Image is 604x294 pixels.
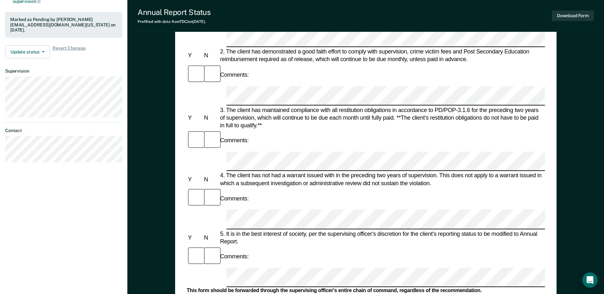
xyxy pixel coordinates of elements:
[5,68,122,74] dt: Supervision
[187,52,203,59] div: Y
[219,172,545,187] div: 4. The client has not had a warrant issued with in the preceding two years of supervision. This d...
[582,272,598,288] div: Open Intercom Messenger
[5,128,122,133] dt: Contact
[5,45,50,58] button: Update status
[219,195,250,202] div: Comments:
[219,230,545,245] div: 5. It is in the best interest of society, per the supervising officer's discretion for the client...
[138,19,210,24] div: Prefilled with data from TDCJ on [DATE] .
[219,136,250,144] div: Comments:
[552,10,594,21] button: Download Form
[219,48,545,63] div: 2. The client has demonstrated a good faith effort to comply with supervision, crime victim fees ...
[187,234,203,241] div: Y
[187,176,203,183] div: Y
[203,52,218,59] div: N
[203,234,218,241] div: N
[53,45,86,58] span: Revert Changes
[219,253,250,260] div: Comments:
[138,8,210,17] div: Annual Report Status
[10,17,117,33] div: Marked as Pending by [PERSON_NAME][EMAIL_ADDRESS][DOMAIN_NAME][US_STATE] on [DATE].
[187,114,203,122] div: Y
[203,114,218,122] div: N
[219,106,545,129] div: 3. The client has maintained compliance with all restitution obligations in accordance to PD/POP-...
[219,71,250,79] div: Comments:
[203,176,218,183] div: N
